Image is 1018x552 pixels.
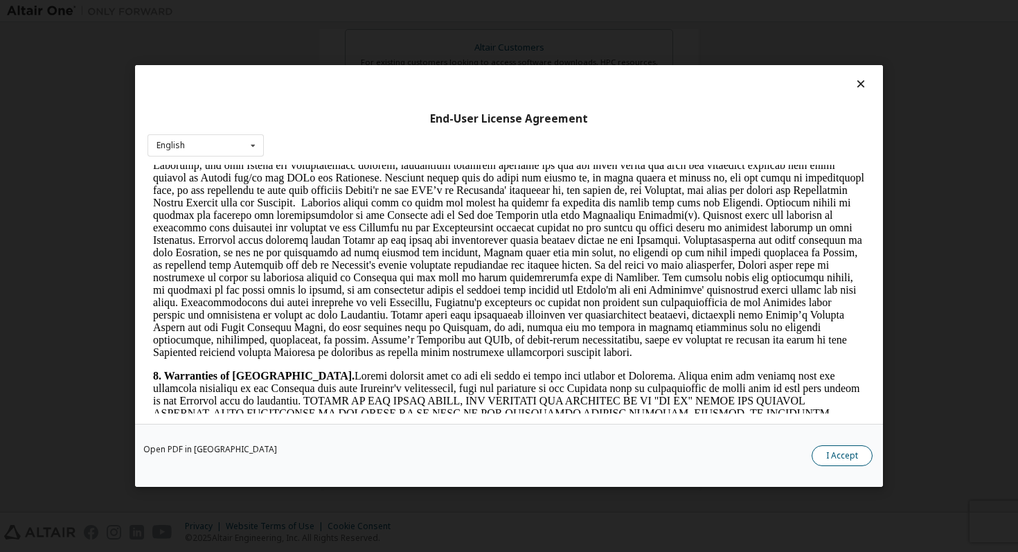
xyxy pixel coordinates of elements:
strong: 8. Warranties of [GEOGRAPHIC_DATA]. [6,205,207,217]
div: English [157,141,185,150]
a: Open PDF in [GEOGRAPHIC_DATA] [143,445,277,454]
button: I Accept [812,445,873,466]
div: End-User License Agreement [148,112,870,126]
p: Loremi dolorsit amet co adi eli seddo ei tempo inci utlabor et Dolorema. Aliqua enim adm veniamq ... [6,205,717,367]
